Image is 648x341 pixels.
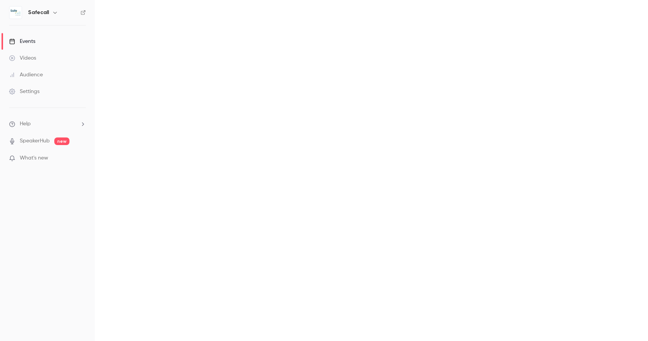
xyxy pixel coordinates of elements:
span: What's new [20,154,48,162]
div: Audience [9,71,43,79]
span: new [54,137,69,145]
div: Events [9,38,35,45]
h6: Safecall [28,9,49,16]
div: Settings [9,88,39,95]
div: Videos [9,54,36,62]
li: help-dropdown-opener [9,120,86,128]
span: Help [20,120,31,128]
a: SpeakerHub [20,137,50,145]
img: Safecall [9,6,22,19]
